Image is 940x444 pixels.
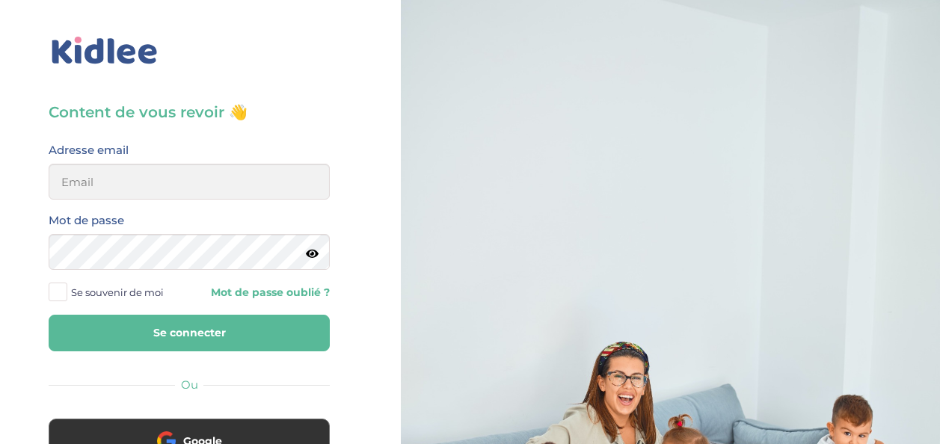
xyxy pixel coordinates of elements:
label: Mot de passe [49,211,124,230]
span: Se souvenir de moi [71,283,164,302]
img: logo_kidlee_bleu [49,34,161,68]
h3: Content de vous revoir 👋 [49,102,330,123]
span: Ou [181,377,198,392]
button: Se connecter [49,315,330,351]
label: Adresse email [49,141,129,160]
input: Email [49,164,330,200]
a: Mot de passe oublié ? [200,286,330,300]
